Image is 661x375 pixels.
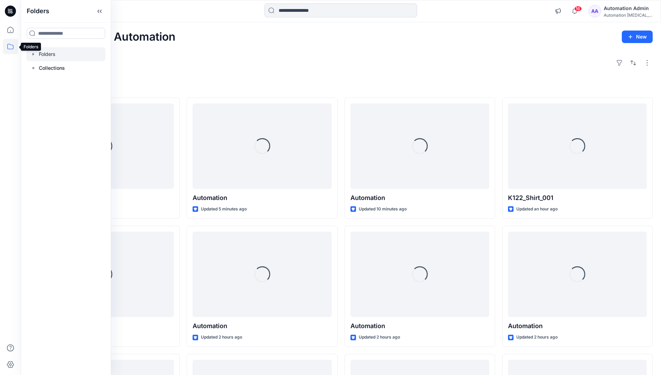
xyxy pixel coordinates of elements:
[516,334,558,341] p: Updated 2 hours ago
[359,334,400,341] p: Updated 2 hours ago
[201,206,247,213] p: Updated 5 minutes ago
[604,12,652,18] div: Automation [MEDICAL_DATA]...
[588,5,601,17] div: AA
[508,321,647,331] p: Automation
[193,321,331,331] p: Automation
[201,334,242,341] p: Updated 2 hours ago
[604,4,652,12] div: Automation Admin
[193,193,331,203] p: Automation
[39,64,65,72] p: Collections
[29,82,653,91] h4: Styles
[574,6,582,11] span: 16
[359,206,407,213] p: Updated 10 minutes ago
[350,321,489,331] p: Automation
[622,31,653,43] button: New
[508,193,647,203] p: K122_Shirt_001
[350,193,489,203] p: Automation
[516,206,558,213] p: Updated an hour ago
